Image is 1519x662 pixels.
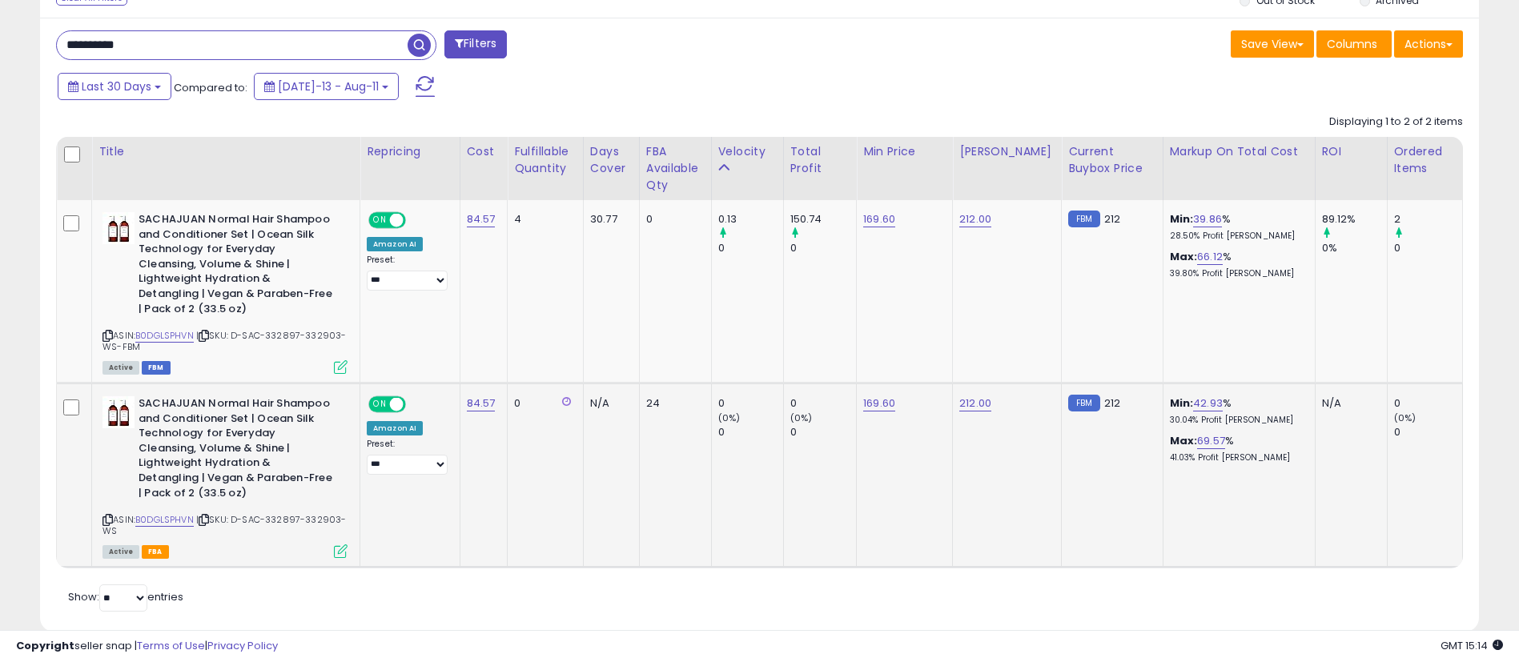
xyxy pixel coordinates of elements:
div: 0 [718,396,783,411]
p: 28.50% Profit [PERSON_NAME] [1170,231,1303,242]
th: The percentage added to the cost of goods (COGS) that forms the calculator for Min & Max prices. [1163,137,1315,200]
button: Save View [1231,30,1314,58]
small: (0%) [718,411,741,424]
span: OFF [404,214,429,227]
div: Repricing [367,143,453,160]
div: % [1170,396,1303,426]
a: 42.93 [1193,395,1223,411]
a: 66.12 [1197,249,1223,265]
span: | SKU: D-SAC-332897-332903-WS-FBM [102,329,347,353]
div: Markup on Total Cost [1170,143,1308,160]
div: 0.13 [718,212,783,227]
div: 0 [1394,396,1463,411]
small: FBM [1068,211,1099,227]
span: FBA [142,545,169,559]
span: FBM [142,361,171,375]
p: 41.03% Profit [PERSON_NAME] [1170,452,1303,463]
div: Amazon AI [367,237,423,251]
div: 89.12% [1322,212,1387,227]
div: Total Profit [790,143,850,177]
span: Show: entries [68,589,183,604]
div: Fulfillable Quantity [514,143,577,177]
div: Current Buybox Price [1068,143,1155,177]
a: 212.00 [959,395,991,411]
div: 0 [790,425,856,439]
b: SACHAJUAN Normal Hair Shampoo and Conditioner Set | Ocean Silk Technology for Everyday Cleansing,... [139,396,333,504]
b: Max: [1170,433,1198,448]
div: 4 [514,212,571,227]
b: Max: [1170,249,1198,264]
span: Compared to: [174,80,247,95]
a: Privacy Policy [207,638,278,653]
b: Min: [1170,395,1194,411]
a: 169.60 [863,211,895,227]
a: B0DGLSPHVN [135,513,194,527]
span: [DATE]-13 - Aug-11 [278,78,379,94]
b: Min: [1170,211,1194,227]
span: Last 30 Days [82,78,151,94]
div: 0% [1322,241,1387,255]
div: 0 [718,241,783,255]
img: 41ct1qR3acL._SL40_.jpg [102,212,135,244]
button: Columns [1316,30,1392,58]
a: Terms of Use [137,638,205,653]
div: Cost [467,143,501,160]
div: 0 [1394,241,1463,255]
a: 169.60 [863,395,895,411]
div: 30.77 [590,212,627,227]
span: Columns [1327,36,1377,52]
div: 0 [514,396,571,411]
div: seller snap | | [16,639,278,654]
span: | SKU: D-SAC-332897-332903-WS [102,513,347,537]
span: All listings currently available for purchase on Amazon [102,545,139,559]
strong: Copyright [16,638,74,653]
div: Displaying 1 to 2 of 2 items [1329,114,1463,130]
div: 2 [1394,212,1463,227]
a: B0DGLSPHVN [135,329,194,343]
div: 0 [718,425,783,439]
div: 0 [646,212,699,227]
a: 212.00 [959,211,991,227]
div: N/A [1322,396,1375,411]
div: Preset: [367,255,448,291]
div: N/A [590,396,627,411]
div: Amazon AI [367,421,423,435]
div: Velocity [718,143,777,160]
div: % [1170,434,1303,463]
button: Actions [1394,30,1463,58]
div: Days Cover [590,143,633,177]
div: 0 [790,241,856,255]
span: OFF [404,398,429,411]
span: All listings currently available for purchase on Amazon [102,361,139,375]
a: 39.86 [1193,211,1222,227]
button: [DATE]-13 - Aug-11 [254,73,399,100]
div: Min Price [863,143,946,160]
div: ASIN: [102,212,348,372]
small: FBM [1068,395,1099,411]
div: 0 [1394,425,1463,439]
div: FBA Available Qty [646,143,705,194]
div: [PERSON_NAME] [959,143,1055,160]
span: ON [370,398,390,411]
div: % [1170,212,1303,242]
div: Title [98,143,353,160]
div: 150.74 [790,212,856,227]
div: % [1170,250,1303,279]
small: (0%) [1394,411,1417,424]
button: Last 30 Days [58,73,171,100]
div: 0 [790,396,856,411]
p: 39.80% Profit [PERSON_NAME] [1170,268,1303,279]
button: Filters [444,30,507,58]
span: ON [370,214,390,227]
span: 2025-09-11 15:14 GMT [1441,638,1503,653]
div: Ordered Items [1394,143,1457,177]
div: 24 [646,396,699,411]
img: 41ct1qR3acL._SL40_.jpg [102,396,135,428]
span: 212 [1104,395,1120,411]
p: 30.04% Profit [PERSON_NAME] [1170,415,1303,426]
small: (0%) [790,411,813,424]
a: 84.57 [467,395,496,411]
a: 69.57 [1197,433,1225,449]
div: ROI [1322,143,1380,160]
b: SACHAJUAN Normal Hair Shampoo and Conditioner Set | Ocean Silk Technology for Everyday Cleansing,... [139,212,333,320]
